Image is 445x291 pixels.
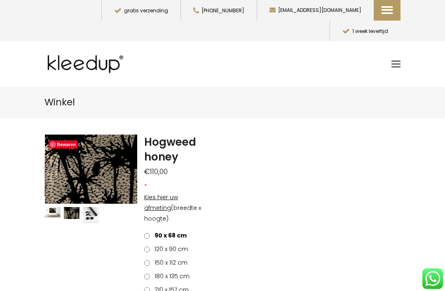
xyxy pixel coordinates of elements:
button: 1 week levertijd [330,21,400,41]
p: (breedte x hoogte) [144,192,222,224]
input: 180 x 135 cm [144,273,150,280]
bdi: 110,00 [144,167,168,177]
img: Wandkleed op maat [44,207,61,218]
span: 120 x 90 cm [152,245,188,253]
img: Hogweed honey - Afbeelding 3 [83,207,99,223]
a: Bewaren [49,140,77,149]
h1: Hogweed honey [144,135,222,164]
span: Winkel [44,95,75,109]
span: 150 x 112 cm [152,258,187,267]
a: Toggle mobile menu [391,58,400,70]
span: 90 x 68 cm [152,231,187,240]
img: Kleedup [44,48,129,81]
input: 150 x 112 cm [144,260,150,266]
span: Kies hier uw afmeting [144,193,178,212]
input: 120 x 90 cm [144,246,150,253]
img: Hogweed honey - Afbeelding 2 [64,207,80,219]
span: € [144,167,150,177]
span: 180 x 135 cm [152,272,190,280]
input: 90 x 68 cm [144,233,150,239]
